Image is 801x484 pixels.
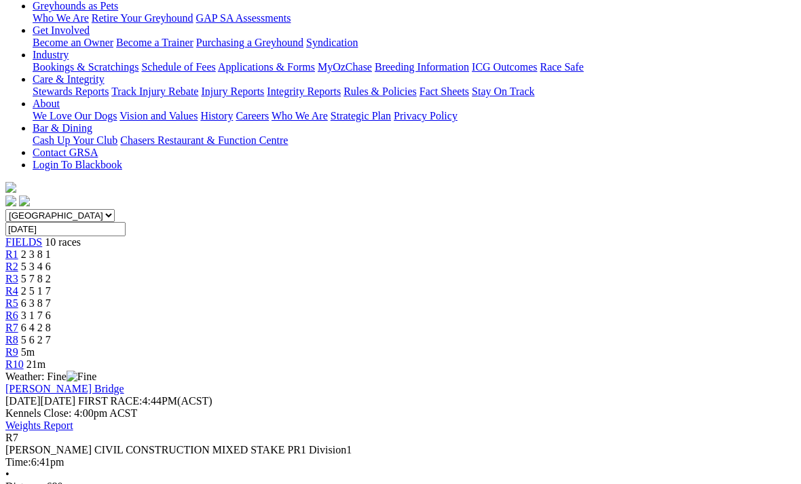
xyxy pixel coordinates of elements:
[33,110,117,122] a: We Love Our Dogs
[33,110,796,122] div: About
[5,248,18,260] a: R1
[21,285,51,297] span: 2 5 1 7
[111,86,198,97] a: Track Injury Rebate
[21,297,51,309] span: 6 3 8 7
[5,346,18,358] a: R9
[141,61,215,73] a: Schedule of Fees
[472,61,537,73] a: ICG Outcomes
[21,261,51,272] span: 5 3 4 6
[92,12,193,24] a: Retire Your Greyhound
[33,61,796,73] div: Industry
[5,395,41,407] span: [DATE]
[343,86,417,97] a: Rules & Policies
[33,122,92,134] a: Bar & Dining
[5,432,18,443] span: R7
[5,407,796,420] div: Kennels Close: 4:00pm ACST
[5,383,124,394] a: [PERSON_NAME] Bridge
[5,182,16,193] img: logo-grsa-white.png
[33,61,138,73] a: Bookings & Scratchings
[45,236,81,248] span: 10 races
[33,37,113,48] a: Become an Owner
[318,61,372,73] a: MyOzChase
[196,12,291,24] a: GAP SA Assessments
[33,159,122,170] a: Login To Blackbook
[33,98,60,109] a: About
[21,248,51,260] span: 2 3 8 1
[5,334,18,346] a: R8
[5,236,42,248] a: FIELDS
[196,37,303,48] a: Purchasing a Greyhound
[200,110,233,122] a: History
[5,322,18,333] a: R7
[218,61,315,73] a: Applications & Forms
[5,222,126,236] input: Select date
[120,134,288,146] a: Chasers Restaurant & Function Centre
[67,371,96,383] img: Fine
[5,196,16,206] img: facebook.svg
[375,61,469,73] a: Breeding Information
[33,73,105,85] a: Care & Integrity
[33,86,796,98] div: Care & Integrity
[33,134,796,147] div: Bar & Dining
[420,86,469,97] a: Fact Sheets
[5,261,18,272] a: R2
[33,49,69,60] a: Industry
[5,371,96,382] span: Weather: Fine
[267,86,341,97] a: Integrity Reports
[33,12,89,24] a: Who We Are
[33,134,117,146] a: Cash Up Your Club
[33,24,90,36] a: Get Involved
[21,273,51,284] span: 5 7 8 2
[78,395,142,407] span: FIRST RACE:
[5,297,18,309] a: R5
[21,346,35,358] span: 5m
[116,37,193,48] a: Become a Trainer
[201,86,264,97] a: Injury Reports
[21,334,51,346] span: 5 6 2 7
[5,273,18,284] a: R3
[394,110,458,122] a: Privacy Policy
[19,196,30,206] img: twitter.svg
[540,61,583,73] a: Race Safe
[5,456,31,468] span: Time:
[236,110,269,122] a: Careers
[21,310,51,321] span: 3 1 7 6
[5,444,796,456] div: [PERSON_NAME] CIVIL CONSTRUCTION MIXED STAKE PR1 Division1
[5,468,10,480] span: •
[5,285,18,297] a: R4
[33,147,98,158] a: Contact GRSA
[306,37,358,48] a: Syndication
[5,420,73,431] a: Weights Report
[21,322,51,333] span: 6 4 2 8
[33,37,796,49] div: Get Involved
[272,110,328,122] a: Who We Are
[5,395,75,407] span: [DATE]
[33,12,796,24] div: Greyhounds as Pets
[5,310,18,321] a: R6
[119,110,198,122] a: Vision and Values
[78,395,212,407] span: 4:44PM(ACST)
[331,110,391,122] a: Strategic Plan
[5,358,24,370] a: R10
[472,86,534,97] a: Stay On Track
[26,358,45,370] span: 21m
[33,86,109,97] a: Stewards Reports
[5,456,796,468] div: 6:41pm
